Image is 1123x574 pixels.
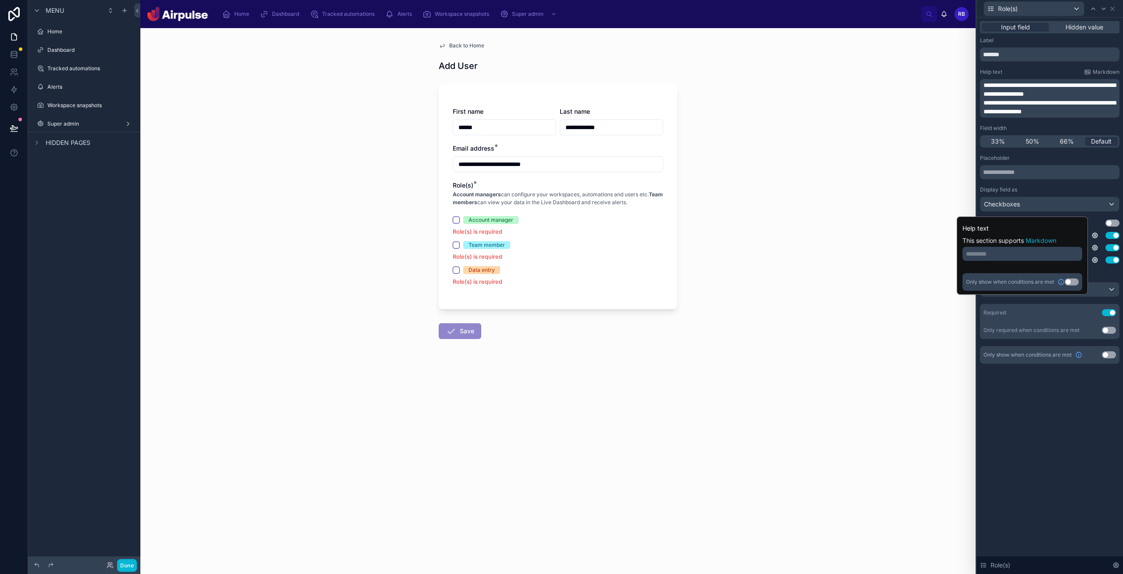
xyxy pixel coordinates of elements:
div: Account manager [469,216,513,224]
span: First name [453,108,483,115]
a: Home [219,6,255,22]
span: Menu [46,6,64,15]
a: Tracked automations [33,61,135,76]
label: Placeholder [980,155,1010,162]
span: Only show when conditions are met [984,351,1072,358]
label: Label [980,37,994,44]
span: Default [1091,137,1112,146]
a: Workspace snapshots [33,98,135,112]
span: Alerts [397,11,412,18]
span: Back to Home [449,42,484,49]
span: 50% [1026,137,1039,146]
span: Hidden value [1066,23,1103,32]
p: Role(s) is required [453,227,663,236]
a: Alerts [33,80,135,94]
label: Home [47,28,133,35]
div: Data entry [469,266,495,274]
p: Role(s) is required [453,253,663,261]
label: Super admin [47,120,121,127]
span: Checkboxes [984,200,1020,209]
label: Alerts [47,83,133,90]
button: Role(s) [984,1,1084,16]
label: Display field as [980,186,1017,193]
a: Alerts [383,6,418,22]
span: Role(s) [453,181,473,189]
label: Tracked automations [47,65,133,72]
span: 66% [1060,137,1074,146]
p: Role(s) is required [453,278,663,286]
span: Only show when conditions are met [966,278,1054,285]
a: Tracked automations [307,6,381,22]
span: Email address [453,144,494,152]
span: Tracked automations [322,11,375,18]
span: This section supports [962,237,1024,244]
button: Checkboxes [980,197,1119,212]
label: Help text [962,224,989,232]
span: Last name [560,108,590,115]
div: Team member [469,241,505,249]
div: scrollable content [962,247,1082,261]
label: Help text [980,69,1002,76]
span: Super admin [512,11,544,18]
a: Home [33,25,135,39]
span: Input field [1001,23,1030,32]
div: Required [984,309,1006,316]
span: 33% [991,137,1005,146]
label: Workspace snapshots [47,102,133,109]
span: Hidden pages [46,138,90,147]
h1: Add User [439,60,478,72]
a: Workspace snapshots [420,6,495,22]
strong: Account managers [453,191,501,198]
a: Markdown [1026,237,1056,244]
div: scrollable content [215,4,921,24]
span: RB [958,11,965,18]
a: Super admin [497,6,561,22]
button: Done [117,559,137,572]
label: Dashboard [47,47,133,54]
img: App logo [147,7,208,21]
label: Field width [980,125,1007,132]
span: Role(s) [998,4,1018,13]
a: Super admin [33,117,135,131]
a: Markdown [1084,69,1119,76]
span: Role(s) [991,561,1010,570]
div: scrollable content [980,79,1119,118]
p: can configure your workspaces, automations and users etc. can view your data in the Live Dashboar... [453,191,663,206]
span: Markdown [1093,69,1119,76]
span: Dashboard [272,11,299,18]
span: Workspace snapshots [435,11,489,18]
span: Home [234,11,249,18]
a: Back to Home [439,42,484,49]
div: Only required when conditions are met [984,327,1080,334]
